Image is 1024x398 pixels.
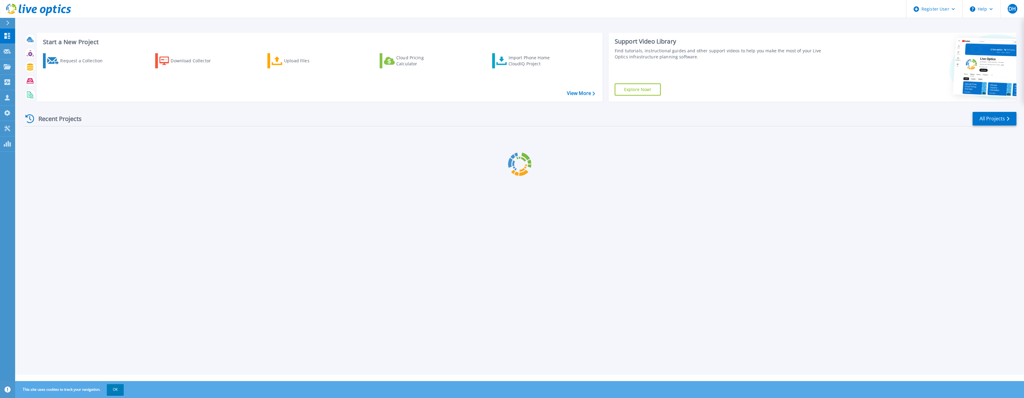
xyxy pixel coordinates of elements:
[43,53,110,68] a: Request a Collection
[615,38,828,45] div: Support Video Library
[23,111,90,126] div: Recent Projects
[267,53,335,68] a: Upload Files
[615,83,661,96] a: Explore Now!
[284,55,332,67] div: Upload Files
[509,55,556,67] div: Import Phone Home CloudIQ Project
[171,55,219,67] div: Download Collector
[17,384,124,395] span: This site uses cookies to track your navigation.
[60,55,109,67] div: Request a Collection
[1009,6,1016,11] span: DH
[973,112,1016,126] a: All Projects
[43,39,595,45] h3: Start a New Project
[615,48,828,60] div: Find tutorials, instructional guides and other support videos to help you make the most of your L...
[107,384,124,395] button: OK
[396,55,445,67] div: Cloud Pricing Calculator
[155,53,223,68] a: Download Collector
[380,53,447,68] a: Cloud Pricing Calculator
[567,90,595,96] a: View More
